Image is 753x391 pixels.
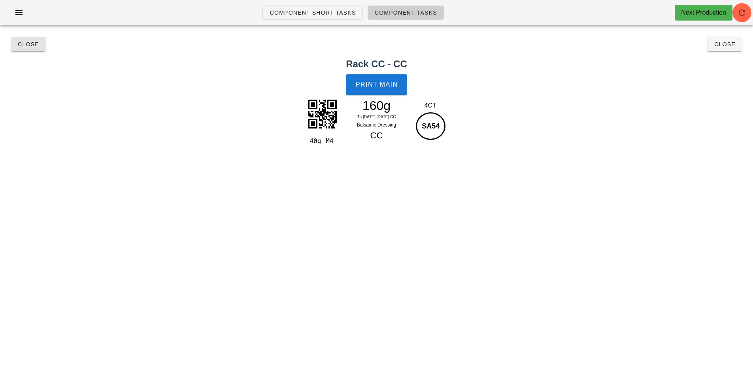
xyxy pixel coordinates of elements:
img: hqy8q2KOZblOpaFgDOQcBuncwJh1khpNgegBAIKYZAsXBQCIQUQ6BYOCgEQoohUCwcFAIhxRAoFg4KKUbILxmUpS8syG0tAAA... [302,94,342,134]
button: Close [708,37,742,51]
button: Print Main [346,74,407,95]
div: 4CT [414,101,447,110]
a: Component Short Tasks [262,6,362,20]
span: Component Short Tasks [269,9,356,16]
a: Component Tasks [368,6,444,20]
span: Th [DATE]-[DATE] CC [357,115,396,119]
button: Close [11,37,45,51]
span: CC [370,130,383,140]
span: Print Main [355,81,398,88]
div: 40g [306,136,323,146]
h2: Rack CC - CC [5,57,748,71]
span: Component Tasks [374,9,437,16]
div: Next Production [681,8,726,17]
div: SA54 [416,112,445,140]
div: M4 [323,136,339,146]
span: Close [714,41,736,47]
div: Balsamic Dressing [342,121,411,129]
span: Close [17,41,39,47]
div: 160g [342,100,411,111]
